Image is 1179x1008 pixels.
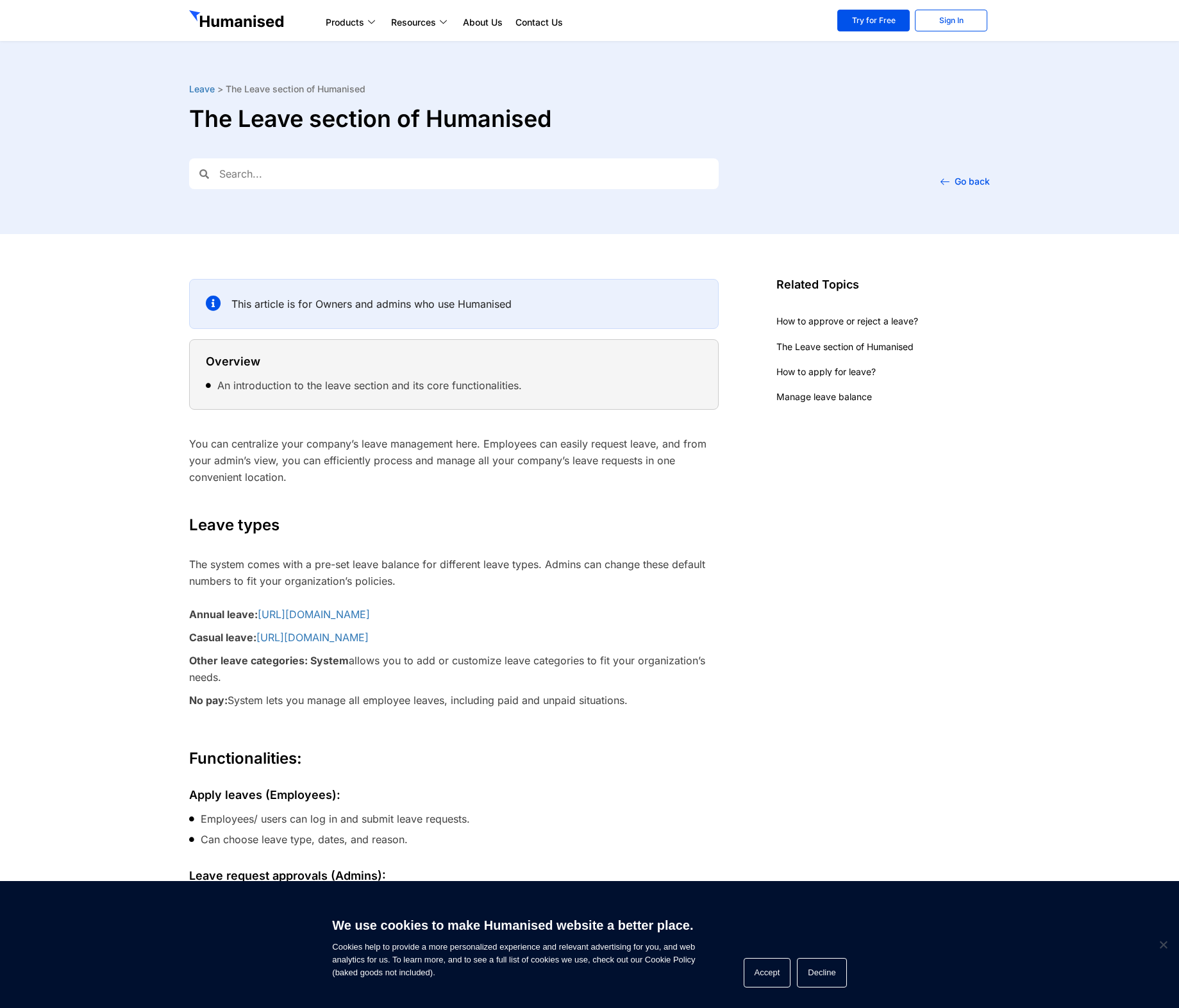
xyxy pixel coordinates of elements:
[226,83,365,94] span: The Leave section of Humanised
[955,177,990,186] span: Go back
[189,870,719,882] h4: Leave request approvals (Admins):
[509,15,569,30] a: Contact Us
[332,916,695,934] h6: We use cookies to make Humanised website a better place.
[212,378,522,393] span: An introduction to the leave section and its core functionalities.
[209,158,719,189] input: Search
[189,751,719,766] h3: Functionalities:
[189,10,287,31] img: GetHumanised Logo
[319,15,385,30] a: Products
[189,654,349,667] span: Other leave categories: System
[189,631,256,644] span: Casual leave:
[189,83,215,94] a: Leave
[776,366,876,377] a: How to apply for leave?
[332,910,695,979] span: Cookies help to provide a more personalized experience and relevant advertising for you, and web ...
[196,832,408,847] span: Can choose leave type, dates, and reason.
[196,811,470,827] span: Employees/ users can log in and submit leave requests.
[776,279,992,290] h4: Related Topics
[189,435,719,485] p: You can centralize your company’s leave management here. Employees can easily request leave, and ...
[189,694,228,707] span: No pay:
[256,631,369,644] a: [URL][DOMAIN_NAME]
[189,608,258,621] span: Annual leave:
[776,315,918,326] a: How to approve or reject a leave?
[189,517,719,533] h3: Leave types
[258,608,370,621] a: [URL][DOMAIN_NAME]
[776,391,872,402] a: Manage leave balance
[189,789,719,801] h4: Apply leaves (Employees):
[1157,938,1169,951] span: Decline
[776,341,914,352] a: The Leave section of Humanised
[385,15,456,30] a: Resources
[189,107,719,130] h1: The Leave section of Humanised
[797,958,846,987] button: Decline
[206,356,703,367] h4: Overview
[915,10,987,31] a: Sign In
[837,10,910,31] a: Try for Free
[189,654,705,684] span: allows you to add or customize leave categories to fit your organization’s needs.
[231,296,703,312] p: This article is for Owners and admins who use Humanised
[744,958,791,987] button: Accept
[217,83,223,94] span: >
[941,177,990,186] a: Go back
[189,558,705,587] span: The system comes with a pre-set leave balance for different leave types. Admins can change these ...
[228,694,628,707] span: System lets you manage all employee leaves, including paid and unpaid situations.
[456,15,509,30] a: About Us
